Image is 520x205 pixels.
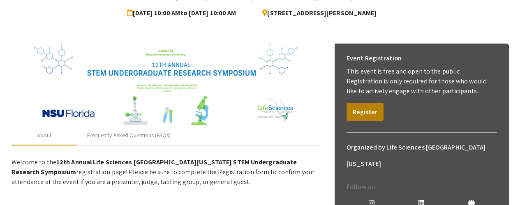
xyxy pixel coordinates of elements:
button: Register [347,103,384,121]
span: [STREET_ADDRESS][PERSON_NAME] [256,5,377,21]
div: About [37,131,52,140]
img: 32153a09-f8cb-4114-bf27-cfb6bc84fc69.png [34,44,297,126]
span: [DATE] 10:00 AM to [DATE] 10:00 AM [127,5,239,21]
p: This event is free and open to the public. Registration is only required for those who would like... [347,67,497,96]
p: Welcome to the registration page! Please be sure to complete the Registration form to confirm you... [12,157,320,187]
h6: Organized by Life Sciences [GEOGRAPHIC_DATA][US_STATE] [347,139,497,172]
strong: 12th Annual Life Sciences [GEOGRAPHIC_DATA][US_STATE] STEM Undergraduate Research Symposium [12,158,297,176]
div: Frequently Asked Questions (FAQs) [87,131,171,140]
iframe: Chat [6,168,35,199]
h6: Event Registration [347,50,402,67]
p: Follow on [347,182,497,192]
